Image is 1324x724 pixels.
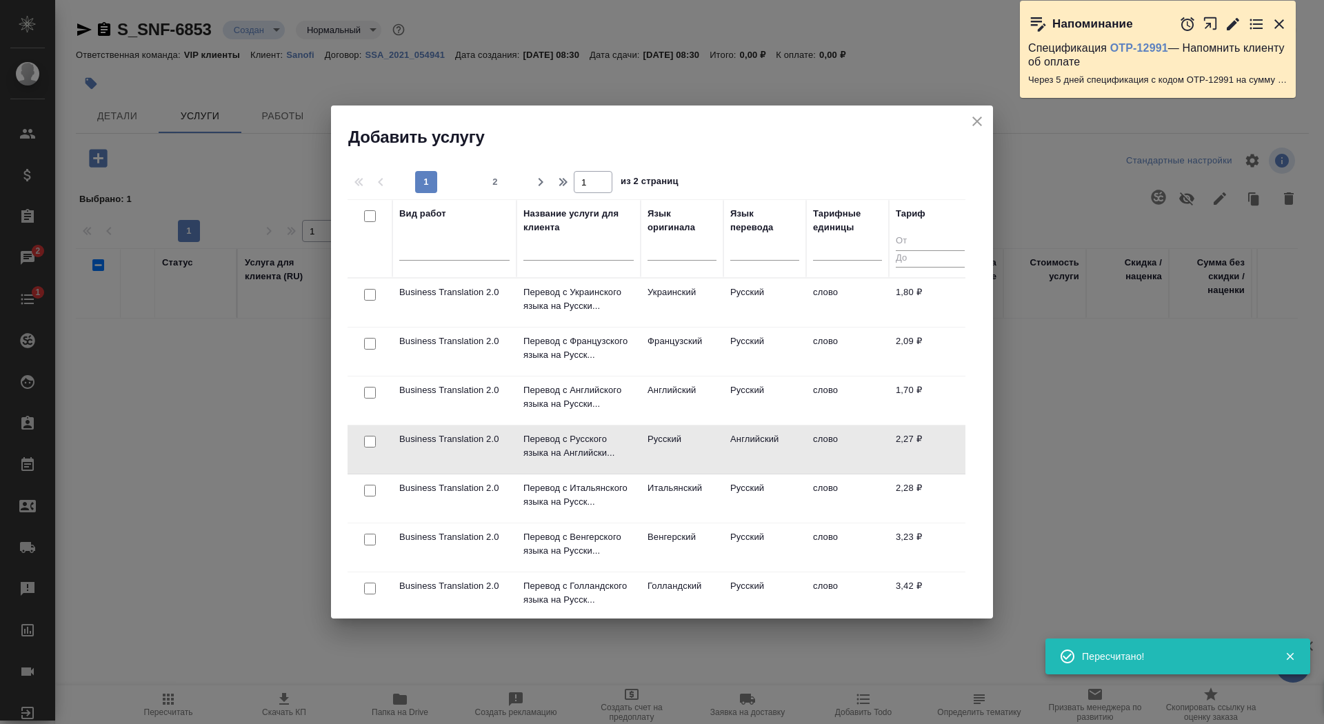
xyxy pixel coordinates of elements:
p: Business Translation 2.0 [399,432,510,446]
p: Business Translation 2.0 [399,285,510,299]
p: Business Translation 2.0 [399,481,510,495]
td: Голландский [641,572,723,621]
p: Перевод с Русского языка на Английски... [523,432,634,460]
p: Перевод с Английского языка на Русски... [523,383,634,411]
span: 2 [484,175,506,189]
p: Спецификация — Напомнить клиенту об оплате [1028,41,1287,69]
a: OTP-12991 [1110,42,1168,54]
td: 3,42 ₽ [889,572,972,621]
button: Открыть в новой вкладке [1203,9,1218,39]
td: 1,70 ₽ [889,376,972,425]
td: Русский [641,425,723,474]
input: До [896,250,965,268]
td: Русский [723,523,806,572]
div: Пересчитано! [1082,650,1264,663]
td: Венгерский [641,523,723,572]
td: 2,27 ₽ [889,425,972,474]
p: Business Translation 2.0 [399,530,510,544]
p: Business Translation 2.0 [399,383,510,397]
p: Перевод с Итальянского языка на Русск... [523,481,634,509]
td: 1,80 ₽ [889,279,972,327]
td: 2,28 ₽ [889,474,972,523]
button: Редактировать [1225,16,1241,32]
button: 2 [484,171,506,193]
td: Русский [723,474,806,523]
p: Business Translation 2.0 [399,334,510,348]
td: слово [806,474,889,523]
td: Украинский [641,279,723,327]
td: 3,23 ₽ [889,523,972,572]
div: Вид работ [399,207,446,221]
td: слово [806,376,889,425]
td: 2,09 ₽ [889,328,972,376]
div: Тарифные единицы [813,207,882,234]
td: слово [806,328,889,376]
button: Перейти в todo [1248,16,1265,32]
td: слово [806,572,889,621]
button: Отложить [1179,16,1196,32]
button: Закрыть [1271,16,1287,32]
td: Французский [641,328,723,376]
div: Тариф [896,207,925,221]
td: Английский [723,425,806,474]
td: Итальянский [641,474,723,523]
h2: Добавить услугу [348,126,993,148]
input: От [896,233,965,250]
td: Английский [641,376,723,425]
p: Перевод с Французского языка на Русск... [523,334,634,362]
p: Напоминание [1052,17,1133,31]
td: слово [806,523,889,572]
td: Русский [723,328,806,376]
div: Язык перевода [730,207,799,234]
p: Business Translation 2.0 [399,579,510,593]
div: Название услуги для клиента [523,207,634,234]
td: Русский [723,572,806,621]
button: close [967,111,987,132]
p: Перевод с Голландского языка на Русск... [523,579,634,607]
p: Перевод с Украинского языка на Русски... [523,285,634,313]
td: слово [806,279,889,327]
td: Русский [723,376,806,425]
p: Перевод с Венгерского языка на Русски... [523,530,634,558]
div: Язык оригинала [648,207,716,234]
td: слово [806,425,889,474]
button: Закрыть [1276,650,1304,663]
span: из 2 страниц [621,173,679,193]
p: Через 5 дней спецификация с кодом OTP-12991 на сумму 14125.23 RUB будет просрочена [1028,73,1287,87]
td: Русский [723,279,806,327]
